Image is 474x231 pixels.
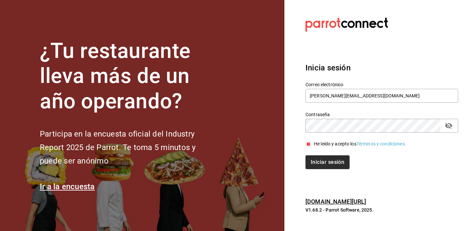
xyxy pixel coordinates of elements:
div: He leído y acepto los [314,141,406,147]
p: V1.68.2 - Parrot Software, 2025. [305,207,458,213]
label: Correo electrónico [305,82,458,87]
label: Contraseña [305,112,458,116]
a: [DOMAIN_NAME][URL] [305,198,366,205]
h3: Inicia sesión [305,62,458,74]
input: Ingresa tu correo electrónico [305,89,458,103]
h2: Participa en la encuesta oficial del Industry Report 2025 de Parrot. Te toma 5 minutos y puede se... [40,127,218,167]
button: passwordField [443,120,454,131]
a: Términos y condiciones. [356,141,406,146]
a: Ir a la encuesta [40,182,95,191]
button: Iniciar sesión [305,155,350,169]
h1: ¿Tu restaurante lleva más de un año operando? [40,38,218,114]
